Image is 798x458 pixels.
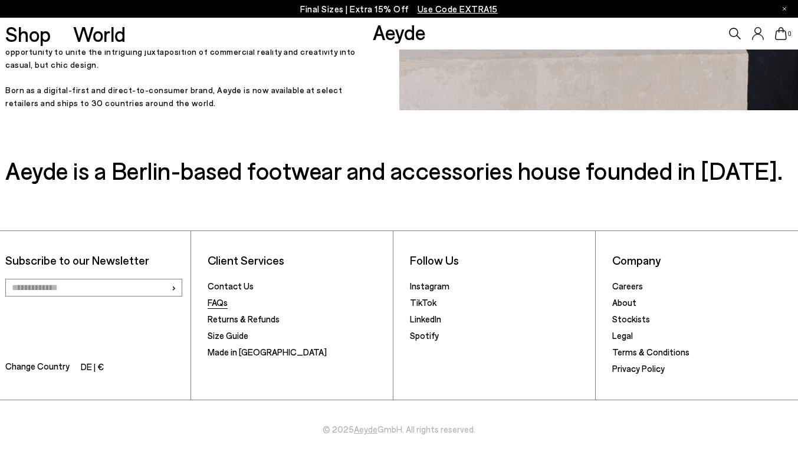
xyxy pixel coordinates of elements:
[81,360,104,376] li: DE | €
[410,253,590,268] li: Follow Us
[787,31,793,37] span: 0
[410,297,436,308] a: TikTok
[612,363,665,374] a: Privacy Policy
[612,347,689,357] a: Terms & Conditions
[208,297,228,308] a: FAQs
[208,281,254,291] a: Contact Us
[73,24,126,44] a: World
[612,314,650,324] a: Stockists
[208,314,280,324] a: Returns & Refunds
[5,253,185,268] p: Subscribe to our Newsletter
[775,27,787,40] a: 0
[612,281,643,291] a: Careers
[410,330,439,341] a: Spotify
[418,4,498,14] span: Navigate to /collections/ss25-final-sizes
[612,330,633,341] a: Legal
[354,424,377,434] a: Aeyde
[5,84,375,110] p: Born as a digital-first and direct-to-consumer brand, Aeyde is now available at select retailers ...
[208,347,327,357] a: Made in [GEOGRAPHIC_DATA]
[208,253,387,268] li: Client Services
[5,154,792,186] h3: Aeyde is a Berlin-based footwear and accessories house founded in [DATE].
[171,279,176,296] span: ›
[612,253,793,268] li: Company
[5,24,51,44] a: Shop
[612,297,636,308] a: About
[373,19,426,44] a: Aeyde
[410,314,441,324] a: LinkedIn
[410,281,449,291] a: Instagram
[300,2,498,17] p: Final Sizes | Extra 15% Off
[208,330,248,341] a: Size Guide
[5,359,70,376] span: Change Country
